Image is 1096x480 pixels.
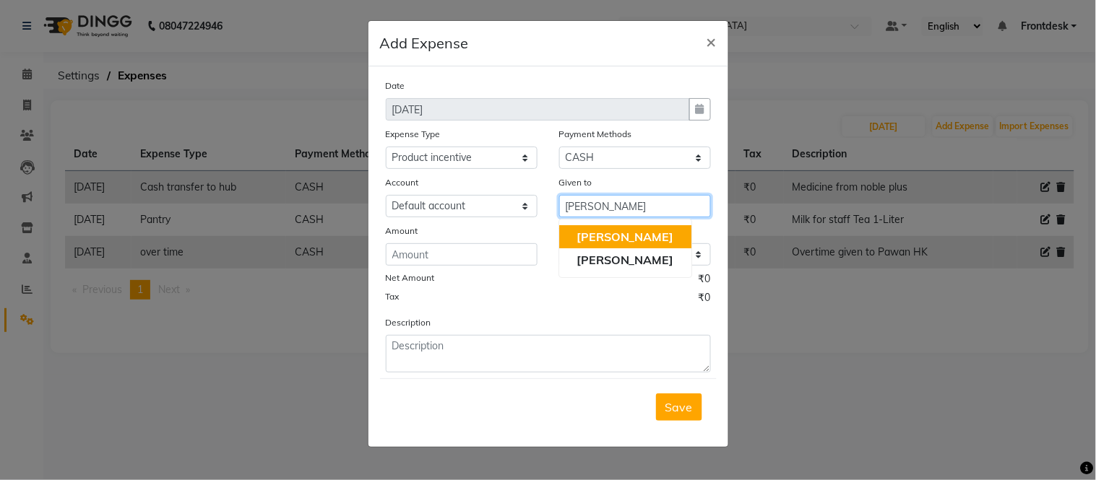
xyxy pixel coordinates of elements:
label: Expense Type [386,128,441,141]
span: ₹0 [699,290,711,309]
span: ₹0 [699,271,711,290]
button: Close [695,21,728,61]
label: Date [386,79,405,92]
span: Save [665,400,693,414]
label: Account [386,176,419,189]
label: Given to [559,176,592,189]
label: Tax [386,290,400,303]
button: Save [656,393,702,421]
span: × [707,30,717,52]
label: Payment Methods [559,128,632,141]
label: Description [386,316,431,329]
input: Given to [559,195,711,217]
h5: Add Expense [380,32,469,54]
label: Amount [386,224,418,237]
input: Amount [386,243,538,266]
label: Net Amount [386,271,435,284]
span: [PERSON_NAME] [577,253,674,267]
span: [PERSON_NAME] [577,230,674,244]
